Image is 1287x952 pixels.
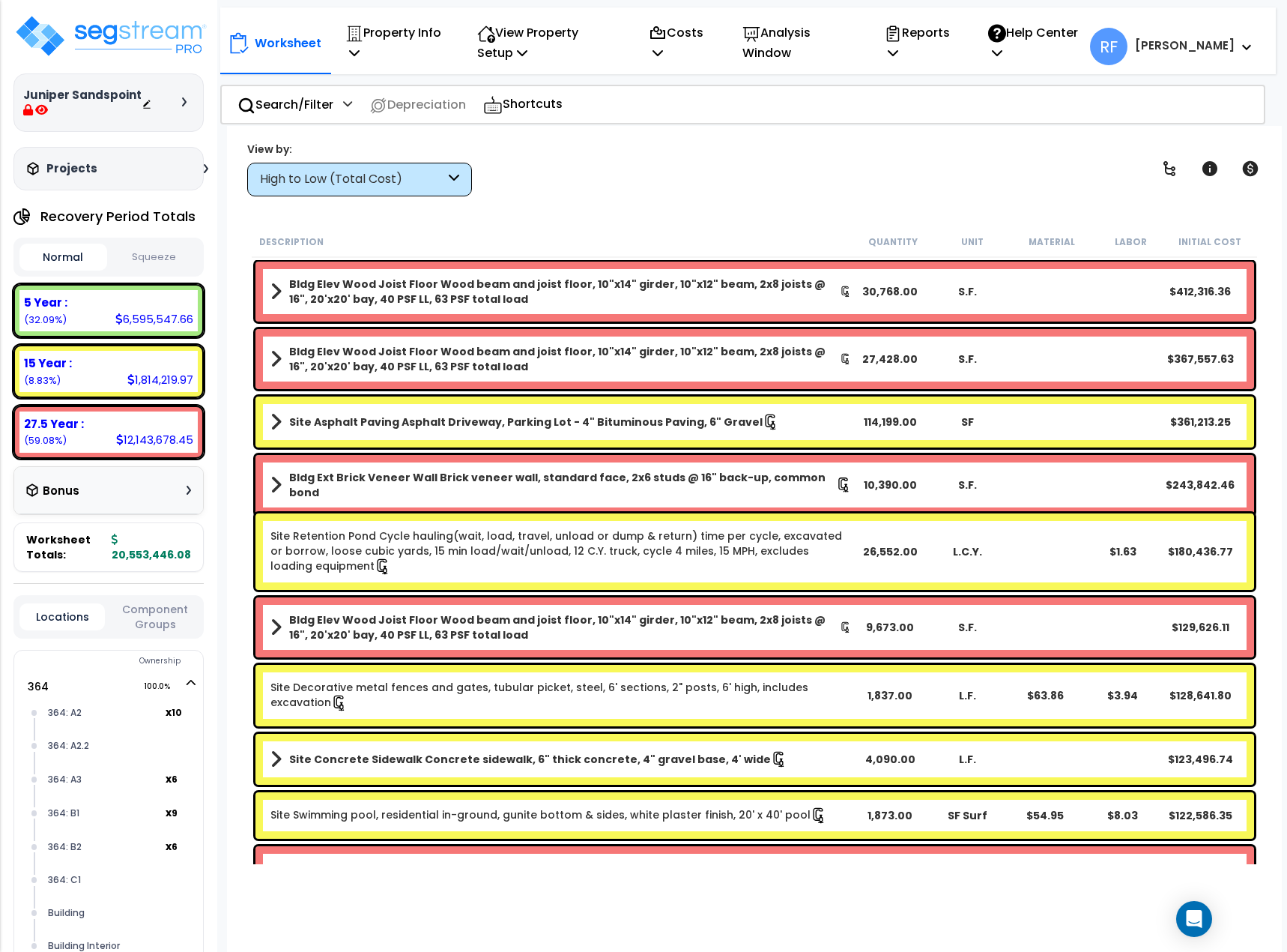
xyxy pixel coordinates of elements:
[270,344,852,374] a: Assembly Title
[44,771,166,789] div: 364: A3
[929,477,1006,492] div: S.F.
[270,470,852,500] a: Assembly Title
[868,236,918,248] small: Quantity
[24,374,61,387] small: 8.826840827268223%
[166,771,178,786] b: x
[112,532,191,562] b: 20,553,446.08
[929,352,1006,367] div: S.F.
[28,679,49,694] a: 364 100.0%
[361,87,474,122] div: Depreciation
[247,142,472,157] div: View by:
[172,774,178,786] small: 6
[166,805,178,820] b: x
[46,161,97,176] h3: Projects
[1161,620,1238,635] div: $129,626.11
[260,171,445,188] div: High to Low (Total Cost)
[24,434,67,447] small: 59.08341794720587%
[43,485,79,498] h3: Bonus
[289,415,763,430] b: Site Asphalt Paving Asphalt Driveway, Parking Lot - 4" Bituminous Paving, 6" Gravel
[851,620,928,635] div: 9,673.00
[477,22,617,63] p: View Property Setup
[483,94,563,115] p: Shortcuts
[116,432,193,448] div: 12,143,678.45
[1161,352,1238,367] div: $367,557.63
[112,601,198,633] button: Component Groups
[270,680,852,711] a: Individual Item
[44,704,166,722] div: 364: A2
[289,344,840,374] b: Bldg Elev Wood Joist Floor Wood beam and joist floor, 10"x14" girder, 10"x12" beam, 2x8 joists @ ...
[1161,544,1238,559] div: $180,436.77
[475,86,571,123] div: Shortcuts
[929,544,1006,559] div: L.C.Y.
[44,904,196,922] div: Building
[115,311,193,327] div: 6,595,547.66
[851,352,928,367] div: 27,428.00
[270,277,852,307] a: Assembly Title
[851,415,928,430] div: 114,199.00
[851,808,928,823] div: 1,873.00
[929,620,1006,635] div: S.F.
[1084,688,1161,703] div: $3.94
[270,412,852,433] a: Assembly Title
[172,707,182,719] small: 10
[44,804,166,822] div: 364: B1
[44,652,203,670] div: Ownership
[1006,808,1083,823] div: $54.95
[19,244,107,271] button: Normal
[1161,808,1238,823] div: $122,586.35
[44,737,196,755] div: 364: A2.2
[237,94,333,115] p: Search/Filter
[1006,688,1083,703] div: $63.86
[40,209,196,224] h4: Recovery Period Totals
[166,705,182,720] b: x
[929,808,1006,823] div: SF Surf
[44,838,166,856] div: 364: B2
[23,88,142,118] h3: Juniper Sandspoint
[1161,752,1238,767] div: $123,496.74
[929,284,1006,299] div: S.F.
[289,470,836,500] b: Bldg Ext Brick Veneer Wall Brick veneer wall, standard face, 2x6 studs @ 16" back-up, common bond
[24,313,67,326] small: 32.08974122552591%
[851,477,928,492] div: 10,390.00
[851,688,928,703] div: 1,837.00
[929,688,1006,703] div: L.F.
[345,22,444,63] p: Property Info
[270,861,852,891] a: Assembly Title
[289,861,840,891] b: Bldg Elev Wood Joist Floor Wood beam and joist floor, 10"x14" girder, 10"x12" beam, 2x8 joists @ ...
[851,752,928,767] div: 4,090.00
[1176,901,1212,937] div: Open Intercom Messenger
[851,544,928,559] div: 26,552.00
[166,804,196,822] span: location multiplier
[929,752,1006,767] div: L.F.
[255,33,321,53] p: Worksheet
[929,415,1006,430] div: SF
[259,236,324,248] small: Description
[1161,284,1238,299] div: $412,316.36
[1161,688,1238,703] div: $128,641.80
[1084,808,1161,823] div: $8.03
[1161,477,1238,492] div: $243,842.46
[851,284,928,299] div: 30,768.00
[166,703,196,722] span: location multiplier
[1178,236,1241,248] small: Initial Cost
[649,22,710,63] p: Costs
[144,678,184,696] span: 100.0%
[24,295,67,310] b: 5 Year :
[1161,415,1238,430] div: $361,213.25
[884,22,956,63] p: Reports
[111,244,199,271] button: Squeeze
[369,94,466,115] p: Depreciation
[270,749,852,770] a: Assembly Title
[1084,544,1161,559] div: $1.63
[270,612,852,642] a: Assembly Title
[127,372,193,388] div: 1,814,219.97
[1115,236,1147,248] small: Labor
[24,416,84,432] b: 27.5 Year :
[1090,28,1127,65] span: RF
[270,528,852,575] a: Individual Item
[166,770,196,789] span: location multiplier
[19,603,105,630] button: Locations
[26,532,106,562] span: Worksheet Totals:
[742,22,852,63] p: Analysis Window
[172,807,178,819] small: 9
